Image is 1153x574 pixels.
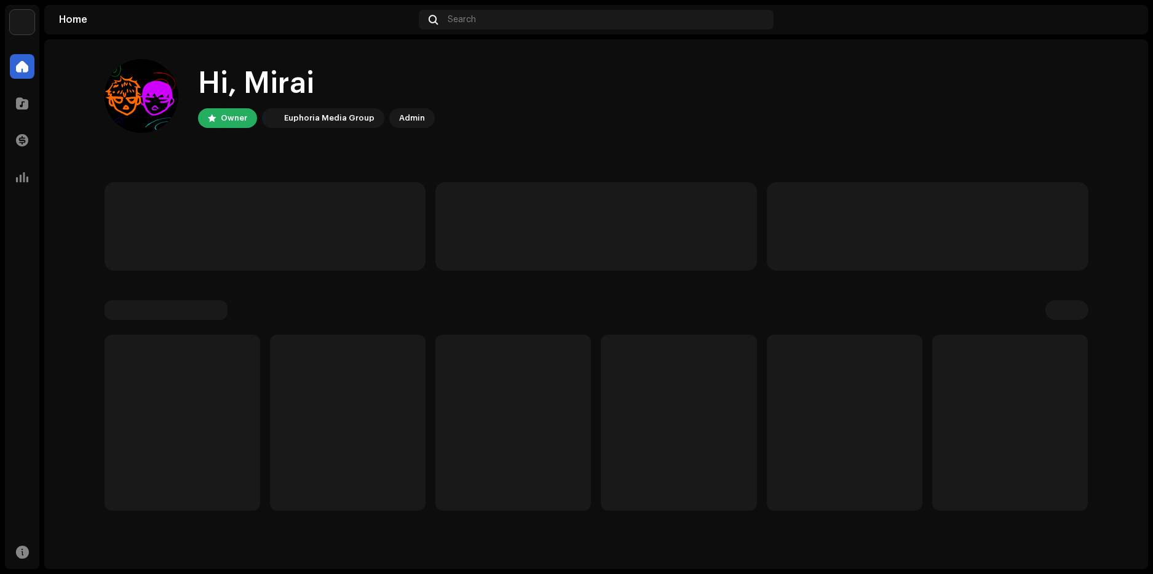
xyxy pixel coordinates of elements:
span: Search [448,15,476,25]
img: e772af50-c1a8-4635-a5c4-99ba5df4d112 [1114,10,1133,30]
div: Euphoria Media Group [284,111,374,126]
div: Owner [221,111,247,126]
div: Hi, Mirai [198,64,435,103]
div: Home [59,15,414,25]
img: de0d2825-999c-4937-b35a-9adca56ee094 [264,111,279,126]
img: e772af50-c1a8-4635-a5c4-99ba5df4d112 [105,59,178,133]
img: de0d2825-999c-4937-b35a-9adca56ee094 [10,10,34,34]
div: Admin [399,111,425,126]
